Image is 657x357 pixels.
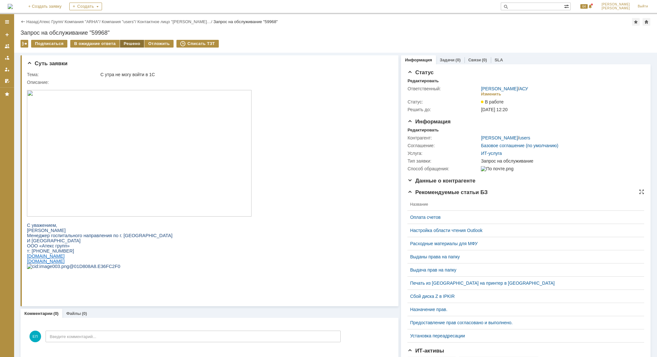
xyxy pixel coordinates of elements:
a: Перейти на домашнюю страницу [8,4,13,9]
a: Выдача прав на папку [410,267,636,272]
a: Мои согласования [2,76,12,86]
a: Установка переадресации [410,333,636,338]
img: По почте.png [481,166,513,171]
span: Рекомендуемые статьи БЗ [407,189,488,195]
div: Статус: [407,99,480,104]
a: Заявки в моей ответственности [2,53,12,63]
div: С утра не могу войти в 1С [100,72,388,77]
div: (0) [82,311,87,316]
div: Запрос на обслуживание "59968" [213,19,278,24]
div: / [39,19,65,24]
div: Добавить в избранное [632,18,640,26]
a: SLA [495,58,503,62]
a: Печать из [GEOGRAPHIC_DATA] на принтер в [GEOGRAPHIC_DATA] [410,281,636,286]
a: Контактное лицо "[PERSON_NAME]… [137,19,211,24]
div: Тип заявки: [407,158,480,164]
a: АСУ [519,86,528,91]
a: ИТ-услуга [481,151,502,156]
div: Работа с массовостью [21,40,28,48]
div: Изменить [481,92,501,97]
div: (0) [456,58,461,62]
div: (0) [54,311,59,316]
div: Описание: [27,80,390,85]
a: Выданы права на папку [410,254,636,259]
a: [PERSON_NAME] [481,86,518,91]
a: Комментарии [24,311,53,316]
a: Настройка области чтения Outlook [410,228,636,233]
span: ЕП [30,331,41,342]
a: Компания "ARHA" [64,19,99,24]
a: Базовое соглашение (по умолчанию) [481,143,558,148]
div: Запрос на обслуживание [481,158,640,164]
span: Данные о контрагенте [407,178,475,184]
div: Решить до: [407,107,480,112]
div: Контрагент: [407,135,480,140]
span: [PERSON_NAME] [602,6,630,10]
div: На всю страницу [639,189,644,194]
span: В работе [481,99,503,104]
span: [DATE] 12:20 [481,107,508,112]
th: Название [407,198,639,211]
a: Компания "users" [102,19,135,24]
div: Редактировать [407,78,439,84]
a: Заявки на командах [2,41,12,51]
div: | [38,19,39,24]
a: Задачи [440,58,455,62]
div: Тема: [27,72,99,77]
a: Информация [405,58,432,62]
a: Оплата счетов [410,215,636,220]
a: Связи [468,58,481,62]
span: ИТ-активы [407,348,444,354]
a: Файлы [66,311,81,316]
div: Способ обращения: [407,166,480,171]
a: Создать заявку [2,30,12,40]
span: 64 [580,4,588,9]
img: logo [8,4,13,9]
span: Суть заявки [27,60,67,67]
a: [PERSON_NAME] [481,135,518,140]
div: Запрос на обслуживание "59968" [21,30,651,36]
div: (0) [482,58,487,62]
div: / [102,19,137,24]
a: Предоставление прав согласовано и выполнено. [410,320,636,325]
div: / [137,19,213,24]
span: Информация [407,119,450,125]
div: / [481,86,528,91]
span: Статус [407,69,433,76]
a: Расходные материалы для МФУ [410,241,636,246]
a: Мои заявки [2,64,12,75]
a: Назад [26,19,38,24]
span: [PERSON_NAME] [602,3,630,6]
div: Услуга: [407,151,480,156]
a: Атекс Групп [39,19,62,24]
div: Редактировать [407,128,439,133]
a: Назначение прав. [410,307,636,312]
div: Создать [69,3,102,10]
div: / [481,135,530,140]
div: Ответственный: [407,86,480,91]
span: Расширенный поиск [564,3,570,9]
a: Сбой диска Z в IPKIR [410,294,636,299]
div: Сделать домашней страницей [643,18,650,26]
div: / [64,19,102,24]
a: users [519,135,530,140]
div: Соглашение: [407,143,480,148]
